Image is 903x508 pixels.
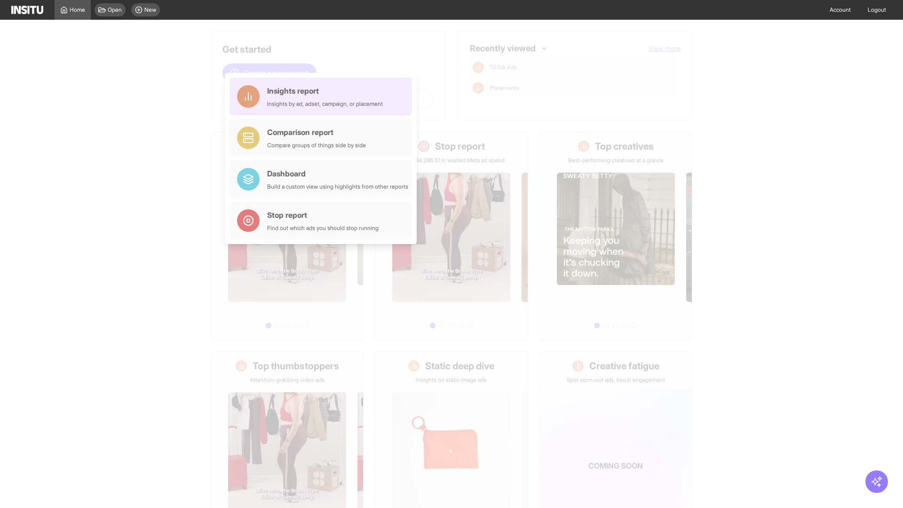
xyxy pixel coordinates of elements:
span: New [144,6,156,14]
div: Build a custom view using highlights from other reports [267,183,408,190]
div: Comparison report [267,127,366,138]
div: Insights by ad, adset, campaign, or placement [267,100,383,108]
span: Open [108,6,122,14]
div: Find out which ads you should stop running [267,224,379,232]
span: Home [70,6,85,14]
div: Dashboard [267,168,408,179]
img: Logo [11,6,43,14]
div: Compare groups of things side by side [267,142,366,149]
div: Insights report [267,85,383,96]
div: Stop report [267,209,379,221]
